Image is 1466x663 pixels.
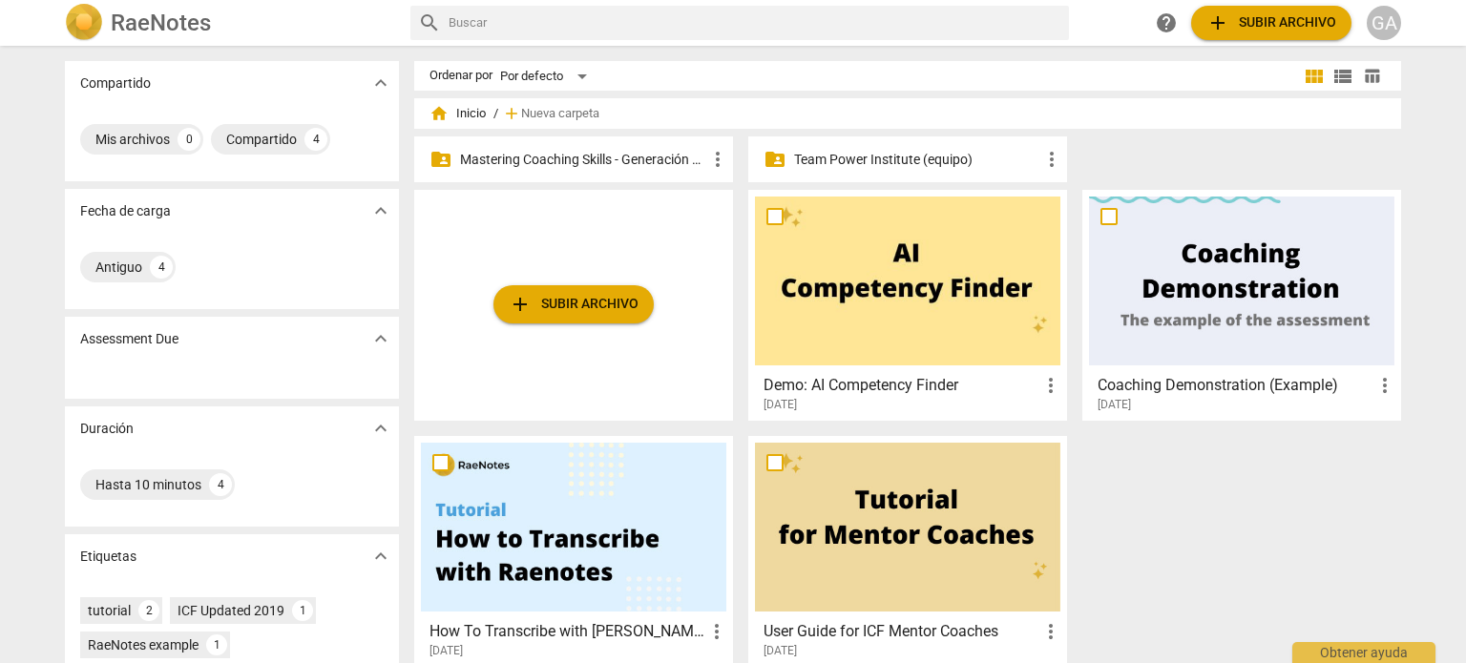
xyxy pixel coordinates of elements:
[1191,6,1351,40] button: Subir
[1149,6,1183,40] a: Obtener ayuda
[418,11,441,34] span: search
[764,374,1039,397] h3: Demo: AI Competency Finder
[226,130,297,149] div: Compartido
[95,475,201,494] div: Hasta 10 minutos
[1155,11,1178,34] span: help
[509,293,532,316] span: add
[150,256,173,279] div: 4
[1331,65,1354,88] span: view_list
[764,643,797,659] span: [DATE]
[493,107,498,121] span: /
[1292,642,1435,663] div: Obtener ayuda
[369,417,392,440] span: expand_more
[80,419,134,439] p: Duración
[764,620,1039,643] h3: User Guide for ICF Mentor Coaches
[1098,374,1373,397] h3: Coaching Demonstration (Example)
[369,72,392,94] span: expand_more
[429,148,452,171] span: folder_shared
[65,4,395,42] a: LogoRaeNotes
[95,130,170,149] div: Mis archivos
[178,128,200,151] div: 0
[1367,6,1401,40] button: GA
[755,197,1060,412] a: Demo: AI Competency Finder[DATE]
[764,397,797,413] span: [DATE]
[429,643,463,659] span: [DATE]
[369,545,392,568] span: expand_more
[1039,620,1062,643] span: more_vert
[88,601,131,620] div: tutorial
[1373,374,1396,397] span: more_vert
[493,285,654,323] button: Subir
[366,414,395,443] button: Mostrar más
[80,547,136,567] p: Etiquetas
[500,61,594,92] div: Por defecto
[429,104,486,123] span: Inicio
[1300,62,1329,91] button: Cuadrícula
[755,443,1060,658] a: User Guide for ICF Mentor Coaches[DATE]
[1206,11,1229,34] span: add
[369,327,392,350] span: expand_more
[209,473,232,496] div: 4
[429,620,705,643] h3: How To Transcribe with RaeNotes
[111,10,211,36] h2: RaeNotes
[460,150,706,170] p: Mastering Coaching Skills - Generación 31
[1357,62,1386,91] button: Tabla
[1303,65,1326,88] span: view_module
[1206,11,1336,34] span: Subir archivo
[764,148,786,171] span: folder_shared
[366,69,395,97] button: Mostrar más
[65,4,103,42] img: Logo
[1089,197,1394,412] a: Coaching Demonstration (Example)[DATE]
[88,635,199,654] div: RaeNotes example
[521,107,599,121] span: Nueva carpeta
[705,620,728,643] span: more_vert
[449,8,1061,38] input: Buscar
[80,73,151,93] p: Compartido
[429,104,449,123] span: home
[366,542,395,570] button: Mostrar más
[706,148,729,171] span: more_vert
[794,150,1040,170] p: Team Power Institute (equipo)
[304,128,327,151] div: 4
[421,443,726,658] a: How To Transcribe with [PERSON_NAME][DATE]
[80,201,171,221] p: Fecha de carga
[178,601,284,620] div: ICF Updated 2019
[1039,374,1062,397] span: more_vert
[206,634,227,655] div: 1
[502,104,521,123] span: add
[1098,397,1131,413] span: [DATE]
[138,600,159,621] div: 2
[1040,148,1063,171] span: more_vert
[292,600,313,621] div: 1
[509,293,639,316] span: Subir archivo
[369,199,392,222] span: expand_more
[429,69,492,83] div: Ordenar por
[80,329,178,349] p: Assessment Due
[1329,62,1357,91] button: Lista
[366,324,395,353] button: Mostrar más
[1363,67,1381,85] span: table_chart
[366,197,395,225] button: Mostrar más
[95,258,142,277] div: Antiguo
